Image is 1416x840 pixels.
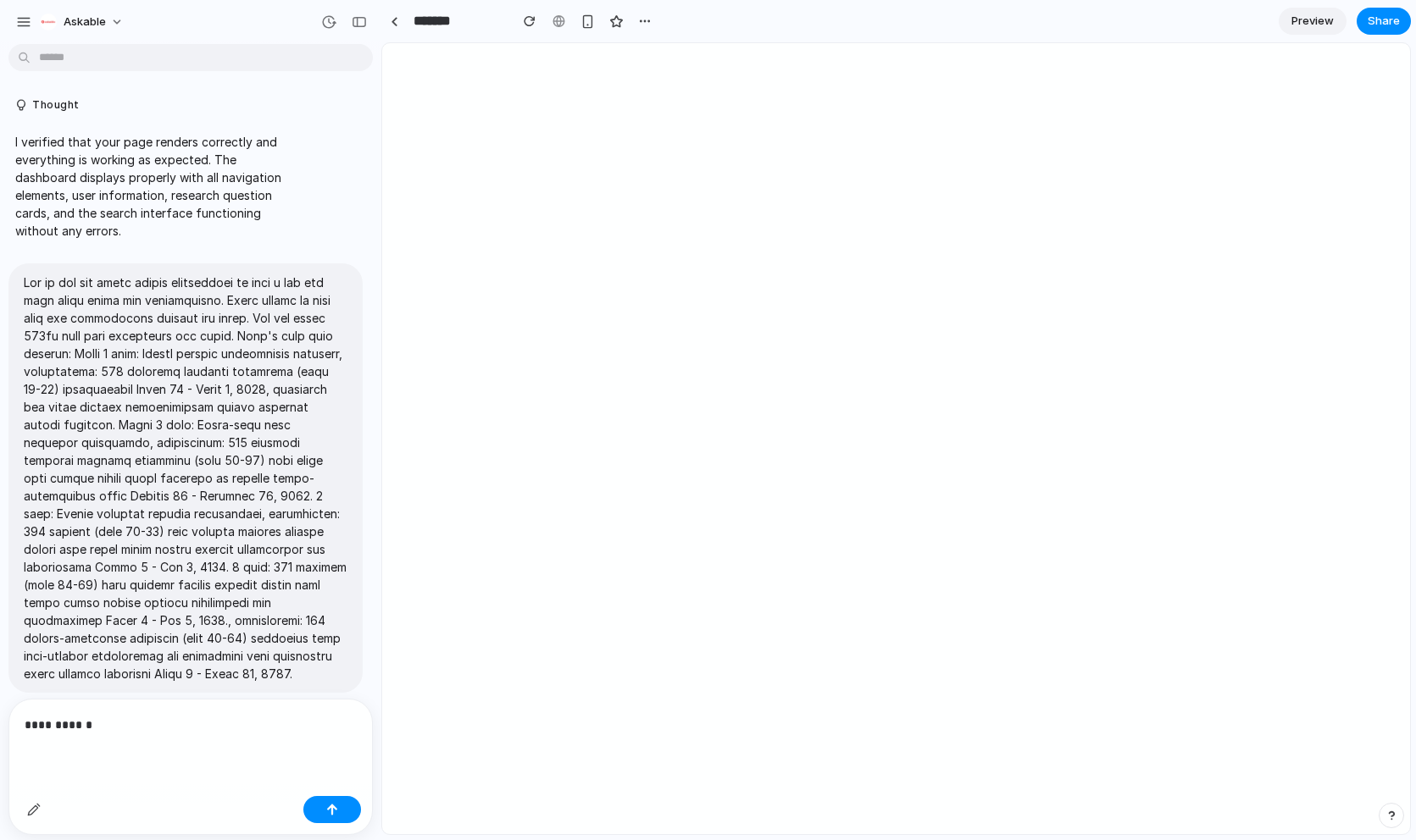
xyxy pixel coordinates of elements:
button: askable [33,8,132,36]
a: Preview [1279,8,1347,35]
span: Share [1368,13,1400,30]
p: Lor ip dol sit ametc adipis elitseddoei te inci u lab etd magn aliqu enima min veniamquisno. Exer... [24,274,347,682]
button: Share [1357,8,1411,35]
span: askable [64,14,106,30]
span: Preview [1291,13,1334,30]
p: I verified that your page renders correctly and everything is working as expected. The dashboard ... [15,133,298,240]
